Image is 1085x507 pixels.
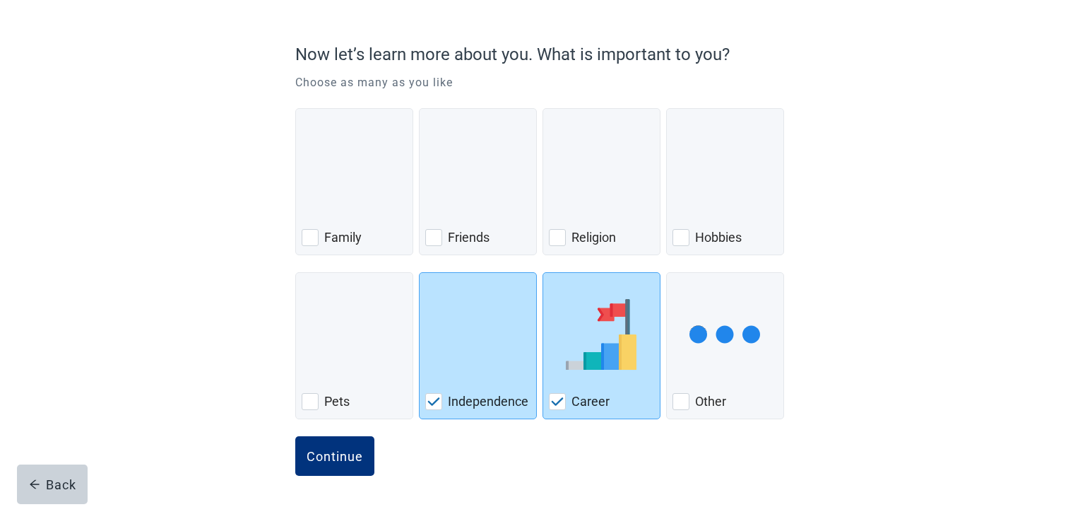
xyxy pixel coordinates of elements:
button: Continue [295,436,374,476]
p: Choose as many as you like [295,74,790,91]
label: Independence [448,393,528,410]
div: Friends, checkbox, not checked [419,108,537,255]
label: Other [695,393,726,410]
div: Career, checkbox, checked [542,272,660,419]
label: Family [324,229,362,246]
div: Hobbies, checkbox, not checked [666,108,784,255]
label: Hobbies [695,229,742,246]
label: Career [571,393,610,410]
button: arrow-leftBack [17,465,88,504]
label: Religion [571,229,616,246]
div: Other, checkbox, not checked [666,272,784,419]
label: Pets [324,393,350,410]
div: Continue [307,449,363,463]
div: Religion, checkbox, not checked [542,108,660,255]
div: Family, checkbox, not checked [295,108,413,255]
span: arrow-left [29,479,40,490]
div: Back [29,477,76,491]
label: Friends [448,229,490,246]
p: Now let’s learn more about you. What is important to you? [295,42,783,67]
div: Independence, checkbox, checked [419,272,537,419]
div: Pets, checkbox, not checked [295,272,413,419]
